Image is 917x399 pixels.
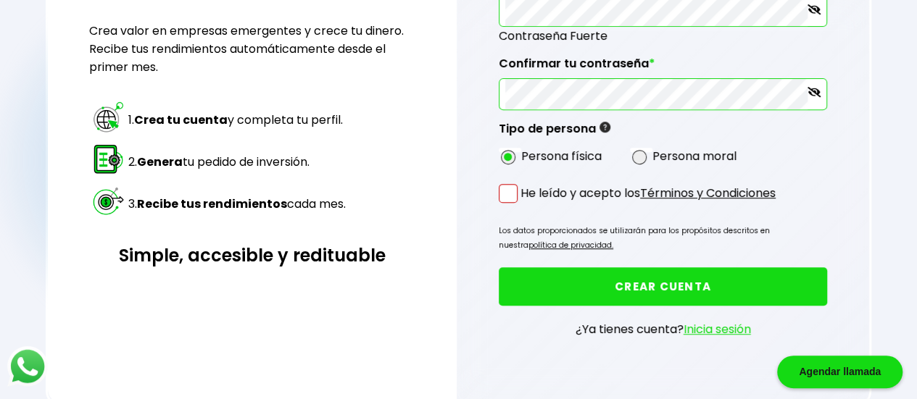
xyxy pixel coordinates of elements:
strong: Crea tu cuenta [134,112,228,128]
label: Confirmar tu contraseña [499,56,827,78]
img: gfR76cHglkPwleuBLjWdxeZVvX9Wp6JBDmjRYY8JYDQn16A2ICN00zLTgIroGa6qie5tIuWH7V3AapTKqzv+oMZsGfMUqL5JM... [599,122,610,133]
strong: Genera [137,154,183,170]
p: Crea valor en empresas emergentes y crece tu dinero. Recibe tus rendimientos automáticamente desd... [89,22,416,76]
a: política de privacidad. [528,240,613,251]
img: paso 3 [91,184,125,218]
td: 3. cada mes. [128,183,347,224]
label: Persona moral [652,147,736,165]
label: Tipo de persona [499,122,610,143]
td: 1. y completa tu perfil. [128,99,347,140]
a: Inicia sesión [684,321,751,337]
p: He leído y acepto los [520,184,776,202]
label: Persona física [521,147,602,165]
h3: Simple, accesible y redituable [89,243,416,268]
img: paso 1 [91,100,125,134]
p: Los datos proporcionados se utilizarán para los propósitos descritos en nuestra [499,224,827,253]
strong: Recibe tus rendimientos [137,196,287,212]
p: ¿Ya tienes cuenta? [576,320,751,338]
td: 2. tu pedido de inversión. [128,141,347,182]
img: logos_whatsapp-icon.242b2217.svg [7,346,48,387]
a: Términos y Condiciones [640,185,776,201]
img: paso 2 [91,142,125,176]
div: Agendar llamada [777,356,903,388]
button: CREAR CUENTA [499,267,827,306]
span: Contraseña Fuerte [499,27,827,45]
